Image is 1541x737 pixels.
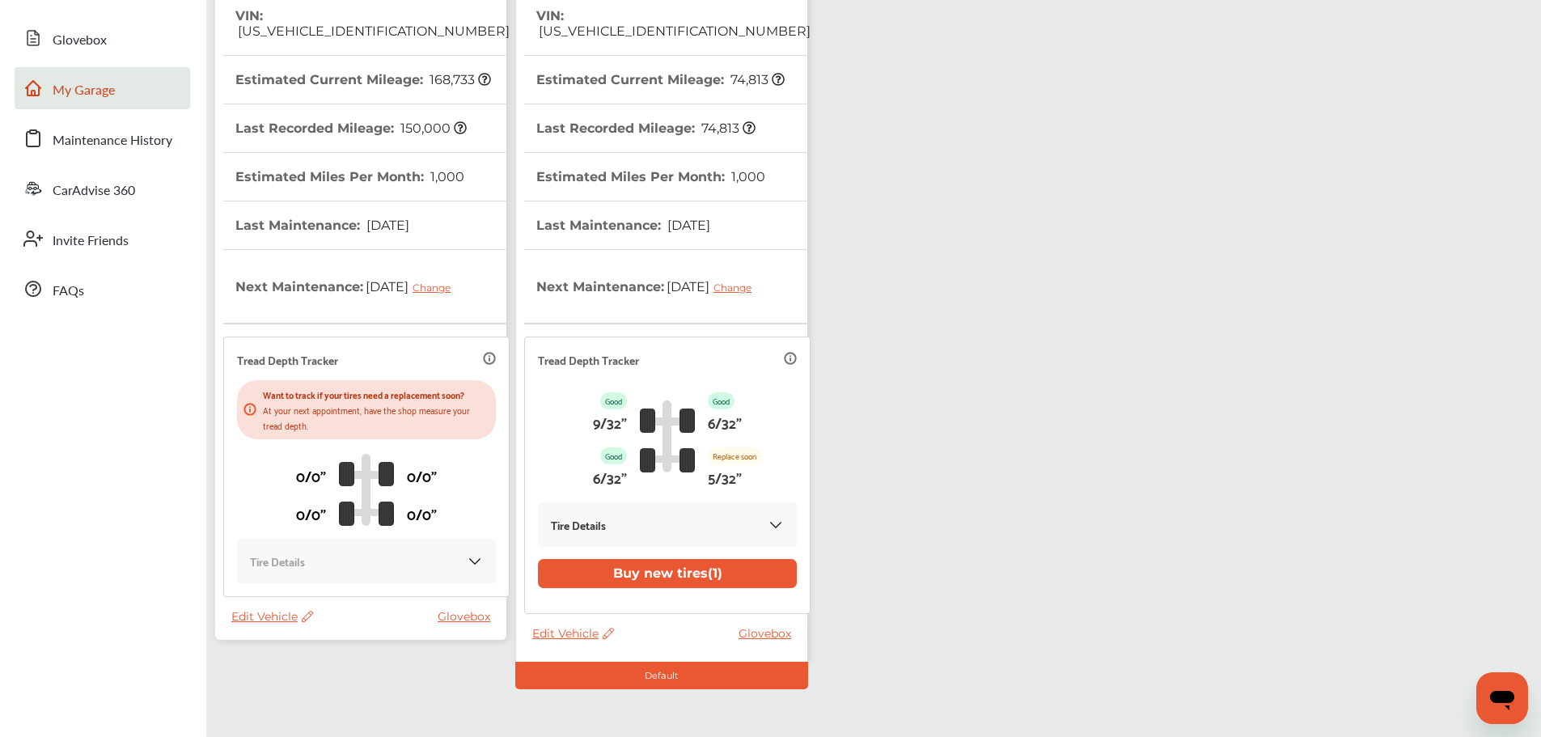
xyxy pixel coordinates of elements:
[296,501,326,526] p: 0/0"
[536,153,765,201] th: Estimated Miles Per Month :
[363,266,463,307] span: [DATE]
[263,387,489,402] p: Want to track if your tires need a replacement soon?
[428,169,464,184] span: 1,000
[593,464,627,489] p: 6/32"
[250,552,305,570] p: Tire Details
[1476,672,1528,724] iframe: Button to launch messaging window
[708,464,742,489] p: 5/32"
[235,250,463,323] th: Next Maintenance :
[536,104,756,152] th: Last Recorded Mileage :
[427,72,491,87] span: 168,733
[708,447,761,464] p: Replace soon
[235,23,510,39] span: [US_VEHICLE_IDENTIFICATION_NUMBER]
[235,104,467,152] th: Last Recorded Mileage :
[729,169,765,184] span: 1,000
[398,121,467,136] span: 150,000
[407,501,437,526] p: 0/0"
[53,30,107,51] span: Glovebox
[739,626,799,641] a: Glovebox
[536,23,811,39] span: [US_VEHICLE_IDENTIFICATION_NUMBER]
[708,409,742,434] p: 6/32"
[15,268,190,310] a: FAQs
[15,218,190,260] a: Invite Friends
[515,662,808,689] div: Default
[538,350,639,369] p: Tread Depth Tracker
[438,609,498,624] a: Glovebox
[536,250,764,323] th: Next Maintenance :
[713,282,760,294] div: Change
[364,218,409,233] span: [DATE]
[768,517,784,533] img: KOKaJQAAAABJRU5ErkJggg==
[708,392,735,409] p: Good
[407,463,437,488] p: 0/0"
[15,117,190,159] a: Maintenance History
[53,180,135,201] span: CarAdvise 360
[53,231,129,252] span: Invite Friends
[53,130,172,151] span: Maintenance History
[551,515,606,534] p: Tire Details
[536,56,785,104] th: Estimated Current Mileage :
[538,559,797,588] button: Buy new tires(1)
[600,447,627,464] p: Good
[53,281,84,302] span: FAQs
[15,167,190,210] a: CarAdvise 360
[593,409,627,434] p: 9/32"
[532,626,614,641] span: Edit Vehicle
[728,72,785,87] span: 74,813
[536,201,710,249] th: Last Maintenance :
[664,266,764,307] span: [DATE]
[237,350,338,369] p: Tread Depth Tracker
[15,67,190,109] a: My Garage
[467,553,483,570] img: KOKaJQAAAABJRU5ErkJggg==
[231,609,313,624] span: Edit Vehicle
[15,17,190,59] a: Glovebox
[339,453,394,526] img: tire_track_logo.b900bcbc.svg
[665,218,710,233] span: [DATE]
[53,80,115,101] span: My Garage
[413,282,459,294] div: Change
[235,201,409,249] th: Last Maintenance :
[235,56,491,104] th: Estimated Current Mileage :
[296,463,326,488] p: 0/0"
[600,392,627,409] p: Good
[263,402,489,433] p: At your next appointment, have the shop measure your tread depth.
[640,400,695,472] img: tire_track_logo.b900bcbc.svg
[699,121,756,136] span: 74,813
[235,153,464,201] th: Estimated Miles Per Month :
